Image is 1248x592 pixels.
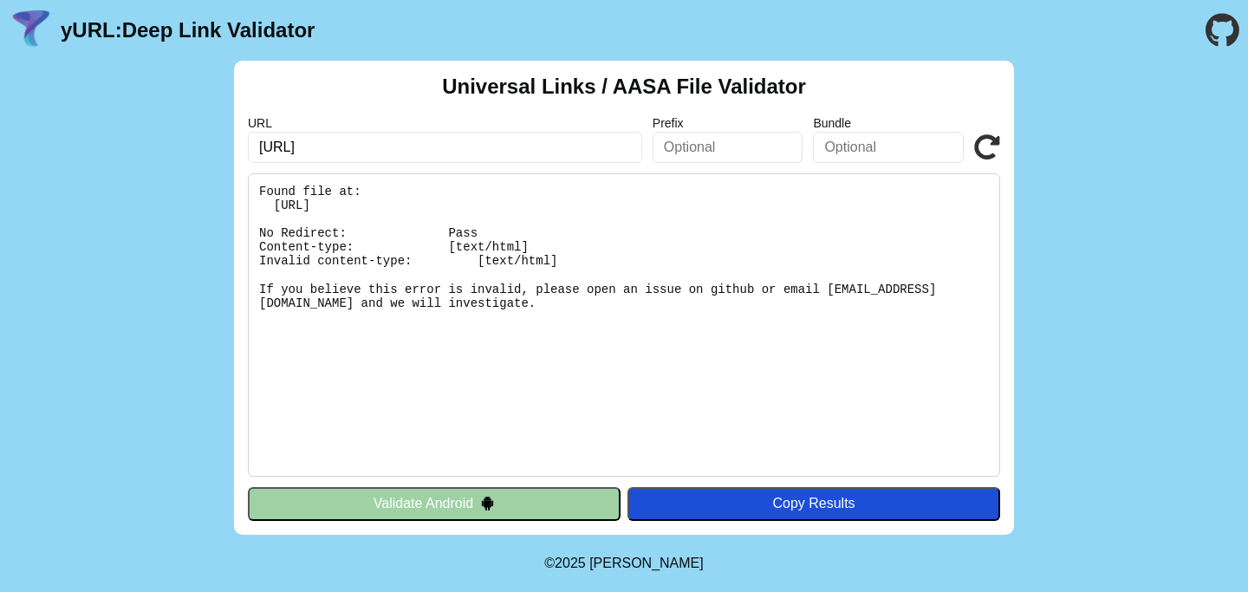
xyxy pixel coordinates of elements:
div: Copy Results [636,496,991,511]
img: droidIcon.svg [480,496,495,511]
input: Required [248,132,642,163]
span: 2025 [555,556,586,570]
h2: Universal Links / AASA File Validator [442,75,806,99]
img: yURL Logo [9,8,54,53]
footer: © [544,535,703,592]
button: Validate Android [248,487,621,520]
input: Optional [653,132,803,163]
input: Optional [813,132,964,163]
button: Copy Results [627,487,1000,520]
a: yURL:Deep Link Validator [61,18,315,42]
pre: Found file at: [URL] No Redirect: Pass Content-type: [text/html] Invalid content-type: [text/html... [248,173,1000,477]
label: URL [248,116,642,130]
label: Bundle [813,116,964,130]
a: Michael Ibragimchayev's Personal Site [589,556,704,570]
label: Prefix [653,116,803,130]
